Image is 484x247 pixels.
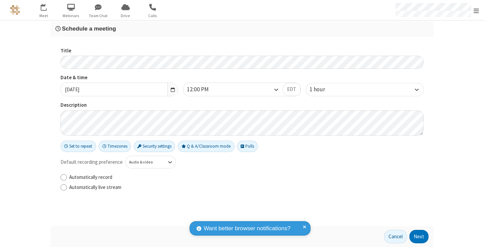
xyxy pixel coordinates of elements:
[62,25,116,32] span: Schedule a meeting
[31,13,56,19] span: Meet
[61,101,424,109] label: Description
[45,4,50,9] div: 1
[61,141,96,152] button: Set to repeat
[178,141,235,152] button: Q & A/Classroom mode
[10,5,20,15] img: QA Selenium DO NOT DELETE OR CHANGE
[187,85,220,94] div: 12:00 PM
[61,158,123,166] span: Default recording preference
[283,83,300,96] button: EDT
[204,224,290,233] span: Want better browser notifications?
[384,230,407,243] button: Cancel
[129,159,161,165] div: Audio & video
[467,230,479,242] iframe: Chat
[140,13,165,19] span: Calls
[409,230,429,243] button: Next
[61,74,178,82] label: Date & time
[58,13,84,19] span: Webinars
[69,184,424,191] label: Automatically live stream
[237,141,258,152] button: Polls
[69,174,424,181] label: Automatically record
[86,13,111,19] span: Team Chat
[310,85,336,94] div: 1 hour
[98,141,131,152] button: Timezones
[134,141,175,152] button: Security settings
[113,13,138,19] span: Drive
[61,47,424,55] label: Title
